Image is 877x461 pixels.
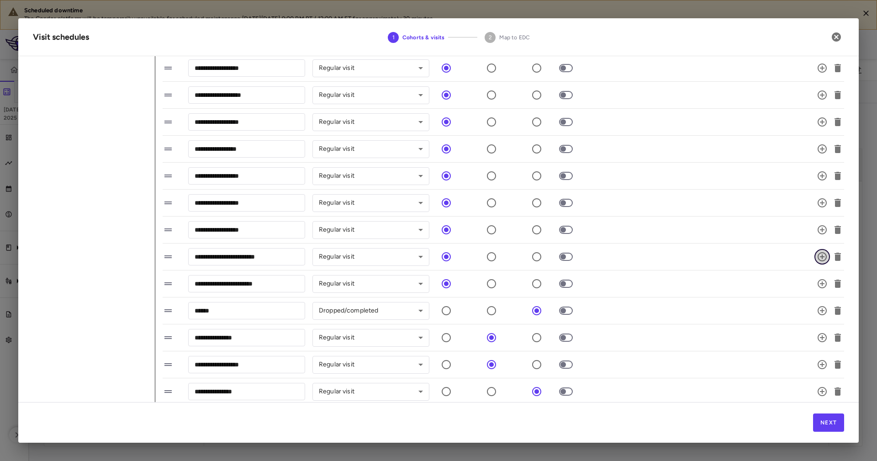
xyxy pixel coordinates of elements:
div: Visit schedules [33,31,89,43]
span: Cohorts & visits [402,33,444,42]
button: Cohorts & visits [380,21,452,54]
text: 1 [392,34,395,41]
div: Regular visit [312,59,429,77]
div: Regular visit [312,329,429,347]
div: Regular visit [312,140,429,158]
div: Regular visit [312,221,429,239]
div: Regular visit [312,167,429,185]
div: Regular visit [312,248,429,266]
div: Regular visit [312,383,429,401]
div: Regular visit [312,86,429,104]
div: Regular visit [312,194,429,212]
div: Regular visit [312,356,429,374]
div: Dropped/completed [312,302,429,320]
button: Next [813,413,844,432]
div: Regular visit [312,275,429,293]
div: Regular visit [312,113,429,131]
